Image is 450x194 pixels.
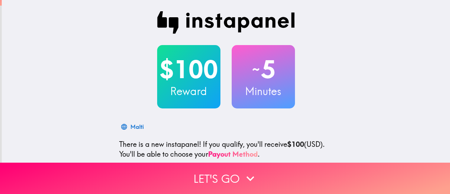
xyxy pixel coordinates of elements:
[119,120,147,134] button: Malti
[157,84,220,99] h3: Reward
[287,140,304,149] b: $100
[251,59,261,80] span: ~
[157,11,295,34] img: Instapanel
[130,122,144,132] div: Malti
[232,55,295,84] h2: 5
[232,84,295,99] h3: Minutes
[208,150,258,158] a: Payout Method
[119,140,201,149] span: There is a new instapanel!
[119,139,333,159] p: If you qualify, you'll receive (USD) . You'll be able to choose your .
[157,55,220,84] h2: $100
